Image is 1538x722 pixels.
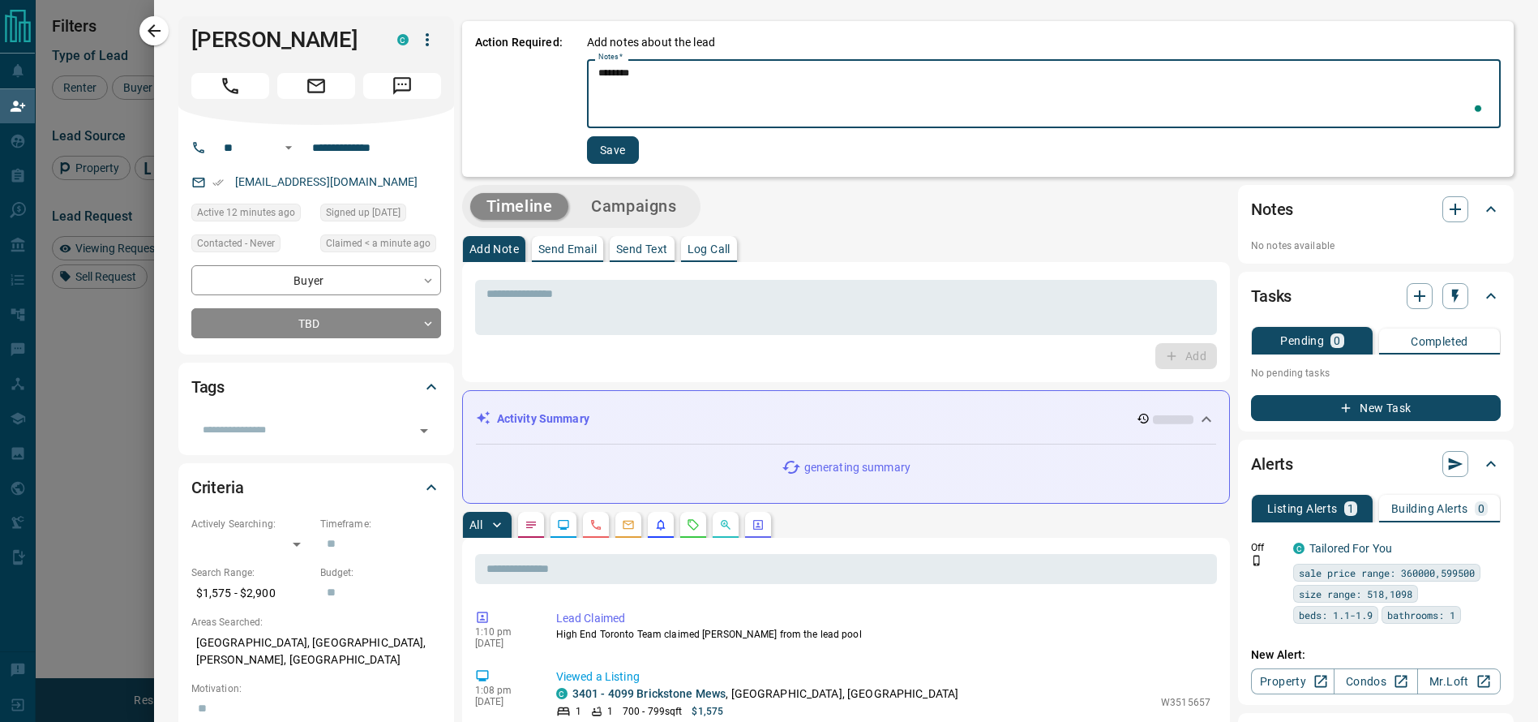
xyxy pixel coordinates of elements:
p: Building Alerts [1391,503,1468,514]
p: No pending tasks [1251,361,1501,385]
button: Open [279,138,298,157]
button: New Task [1251,395,1501,421]
span: bathrooms: 1 [1387,607,1455,623]
p: Log Call [688,243,730,255]
p: generating summary [804,459,910,476]
div: Activity Summary [476,404,1216,434]
span: Active 12 minutes ago [197,204,295,221]
p: 1 [607,704,613,719]
p: 1:08 pm [475,685,532,696]
h2: Alerts [1251,451,1293,477]
span: sale price range: 360000,599500 [1299,565,1475,581]
a: Condos [1334,668,1417,694]
svg: Calls [589,518,602,531]
p: Motivation: [191,681,441,696]
svg: Opportunities [719,518,732,531]
p: Search Range: [191,565,312,580]
span: Contacted - Never [197,235,275,251]
p: New Alert: [1251,647,1501,664]
h1: [PERSON_NAME] [191,27,373,53]
p: 1 [576,704,581,719]
p: Pending [1280,335,1324,346]
svg: Requests [687,518,700,531]
p: W3515657 [1161,695,1210,710]
div: Notes [1251,190,1501,229]
h2: Criteria [191,475,244,501]
p: No notes available [1251,239,1501,253]
div: Sat Sep 13 2025 [320,234,441,257]
p: Listing Alerts [1267,503,1338,514]
a: Mr.Loft [1417,668,1501,694]
p: Timeframe: [320,517,441,531]
p: , [GEOGRAPHIC_DATA], [GEOGRAPHIC_DATA] [572,685,959,703]
button: Save [587,136,639,164]
span: beds: 1.1-1.9 [1299,607,1373,623]
p: Send Email [538,243,597,255]
span: Email [277,73,355,99]
svg: Email Verified [212,177,224,188]
div: Buyer [191,265,441,295]
a: 3401 - 4099 Brickstone Mews [572,687,726,700]
p: $1,575 - $2,900 [191,580,312,607]
p: 700 - 799 sqft [623,704,682,719]
div: condos.ca [397,34,409,45]
a: [EMAIL_ADDRESS][DOMAIN_NAME] [235,175,418,188]
p: Send Text [616,243,668,255]
div: Tags [191,367,441,406]
h2: Tags [191,374,225,400]
svg: Agent Actions [752,518,765,531]
p: 1:10 pm [475,626,532,638]
p: Budget: [320,565,441,580]
h2: Notes [1251,196,1293,222]
p: Add Note [469,243,519,255]
span: Signed up [DATE] [326,204,401,221]
p: Viewed a Listing [556,668,1210,685]
a: Property [1251,668,1335,694]
p: 0 [1334,335,1340,346]
p: Off [1251,540,1283,555]
span: Message [363,73,441,99]
div: Sat Sep 13 2025 [191,204,312,226]
p: 1 [1347,503,1354,514]
label: Notes [598,52,623,62]
p: Completed [1411,336,1468,347]
p: [DATE] [475,638,532,649]
p: Actively Searching: [191,517,312,531]
span: Claimed < a minute ago [326,235,431,251]
p: Action Required: [475,34,563,164]
a: Tailored For You [1309,542,1392,555]
button: Open [413,419,435,442]
p: Areas Searched: [191,615,441,630]
span: Call [191,73,269,99]
div: condos.ca [556,688,568,699]
svg: Notes [525,518,538,531]
svg: Lead Browsing Activity [557,518,570,531]
svg: Push Notification Only [1251,555,1262,566]
p: High End Toronto Team claimed [PERSON_NAME] from the lead pool [556,627,1210,642]
svg: Emails [622,518,635,531]
p: Lead Claimed [556,610,1210,627]
span: size range: 518,1098 [1299,586,1412,602]
div: Criteria [191,468,441,507]
h2: Tasks [1251,283,1292,309]
div: Tasks [1251,277,1501,316]
p: 0 [1478,503,1484,514]
button: Timeline [470,193,569,220]
p: [DATE] [475,696,532,707]
div: Mon Aug 12 2024 [320,204,441,226]
svg: Listing Alerts [654,518,667,531]
button: Campaigns [575,193,692,220]
p: All [469,519,482,531]
div: Alerts [1251,445,1501,483]
p: $1,575 [692,704,723,719]
div: condos.ca [1293,543,1305,554]
div: TBD [191,308,441,338]
p: Activity Summary [497,410,589,428]
textarea: To enrich screen reader interactions, please activate Accessibility in Grammarly extension settings [598,67,1489,122]
p: Add notes about the lead [587,34,715,51]
p: [GEOGRAPHIC_DATA], [GEOGRAPHIC_DATA], [PERSON_NAME], [GEOGRAPHIC_DATA] [191,630,441,673]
